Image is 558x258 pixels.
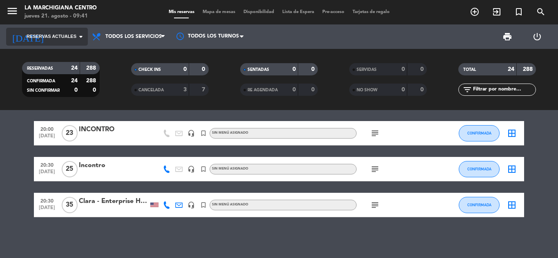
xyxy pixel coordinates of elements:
input: Filtrar por nombre... [472,85,536,94]
strong: 24 [71,65,78,71]
span: Mapa de mesas [199,10,239,14]
div: La Marchigiana Centro [25,4,97,12]
span: Lista de Espera [278,10,318,14]
span: Pre-acceso [318,10,348,14]
i: turned_in_not [514,7,524,17]
strong: 0 [74,87,78,93]
span: Reservas actuales [27,33,76,40]
span: Sin menú asignado [212,167,248,170]
i: search [536,7,546,17]
i: headset_mic [187,201,195,209]
strong: 0 [292,87,296,93]
span: NO SHOW [357,88,377,92]
span: CONFIRMADA [27,79,55,83]
strong: 7 [202,87,207,93]
span: SIN CONFIRMAR [27,88,60,93]
i: border_all [507,128,517,138]
i: border_all [507,164,517,174]
div: INCONTRO [79,124,148,135]
span: RE AGENDADA [248,88,278,92]
strong: 288 [86,65,98,71]
strong: 288 [86,78,98,84]
span: SENTADAS [248,68,269,72]
span: 35 [62,197,78,213]
strong: 0 [311,87,316,93]
div: jueves 21. agosto - 09:41 [25,12,97,20]
strong: 0 [402,87,405,93]
i: add_circle_outline [470,7,480,17]
span: RESERVADAS [27,66,53,71]
span: Sin menú asignado [212,131,248,135]
i: border_all [507,200,517,210]
span: TOTAL [463,68,476,72]
i: subject [370,128,380,138]
span: CONFIRMADA [467,167,491,171]
i: subject [370,200,380,210]
i: power_settings_new [532,32,542,42]
strong: 0 [183,66,187,72]
button: CONFIRMADA [459,125,500,141]
strong: 0 [420,66,425,72]
button: menu [6,5,18,20]
button: CONFIRMADA [459,161,500,177]
div: Incontro [79,160,148,171]
span: Todos los servicios [105,34,162,40]
strong: 24 [508,66,514,72]
span: [DATE] [37,169,57,179]
i: menu [6,5,18,17]
strong: 3 [183,87,187,93]
strong: 288 [523,66,534,72]
strong: 0 [93,87,98,93]
strong: 0 [311,66,316,72]
i: [DATE] [6,28,49,46]
i: turned_in_not [200,130,207,137]
strong: 0 [402,66,405,72]
span: print [502,32,512,42]
i: arrow_drop_down [76,32,86,42]
span: 23 [62,125,78,141]
i: headset_mic [187,130,195,137]
i: turned_in_not [200,165,207,173]
span: CONFIRMADA [467,131,491,135]
i: turned_in_not [200,201,207,209]
button: CONFIRMADA [459,197,500,213]
div: Clara - Enterprise Holding Event [79,196,148,207]
strong: 0 [420,87,425,93]
i: exit_to_app [492,7,502,17]
span: CANCELADA [138,88,164,92]
strong: 0 [292,66,296,72]
i: filter_list [462,85,472,95]
span: Mis reservas [165,10,199,14]
i: headset_mic [187,165,195,173]
strong: 24 [71,78,78,84]
strong: 0 [202,66,207,72]
span: 20:30 [37,160,57,169]
span: SERVIDAS [357,68,377,72]
span: 20:00 [37,124,57,133]
span: CONFIRMADA [467,203,491,207]
span: 25 [62,161,78,177]
span: Tarjetas de regalo [348,10,394,14]
span: Sin menú asignado [212,203,248,206]
span: 20:30 [37,196,57,205]
span: Disponibilidad [239,10,278,14]
span: [DATE] [37,133,57,143]
span: CHECK INS [138,68,161,72]
i: subject [370,164,380,174]
div: LOG OUT [522,24,552,49]
span: [DATE] [37,205,57,214]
